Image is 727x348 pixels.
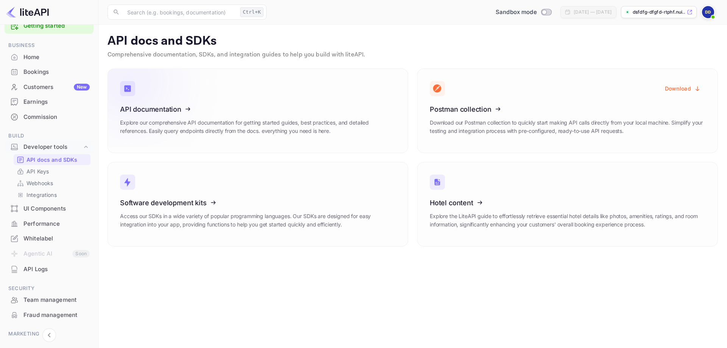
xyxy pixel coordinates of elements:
[430,119,705,135] p: Download our Postman collection to quickly start making API calls directly from your local machin...
[5,65,94,79] a: Bookings
[120,199,396,207] h3: Software development kits
[660,81,705,96] button: Download
[574,9,612,16] div: [DATE] — [DATE]
[5,80,94,95] div: CustomersNew
[5,132,94,140] span: Build
[702,6,714,18] img: dsfdfg dfgfd
[5,308,94,322] a: Fraud management
[430,212,705,229] p: Explore the LiteAPI guide to effortlessly retrieve essential hotel details like photos, amenities...
[5,262,94,277] div: API Logs
[14,154,90,165] div: API docs and SDKs
[23,98,90,106] div: Earnings
[23,143,82,151] div: Developer tools
[430,199,705,207] h3: Hotel content
[17,179,87,187] a: Webhooks
[108,162,408,247] a: Software development kitsAccess our SDKs in a wide variety of popular programming languages. Our ...
[23,113,90,122] div: Commission
[23,204,90,213] div: UI Components
[417,162,718,247] a: Hotel contentExplore the LiteAPI guide to effortlessly retrieve essential hotel details like phot...
[42,328,56,342] button: Collapse navigation
[14,178,90,189] div: Webhooks
[27,156,78,164] p: API docs and SDKs
[120,105,396,113] h3: API documentation
[5,18,94,34] div: Getting started
[5,284,94,293] span: Security
[14,166,90,177] div: API Keys
[17,167,87,175] a: API Keys
[108,69,408,153] a: API documentationExplore our comprehensive API documentation for getting started guides, best pra...
[5,231,94,246] div: Whitelabel
[27,179,53,187] p: Webhooks
[5,231,94,245] a: Whitelabel
[108,34,718,49] p: API docs and SDKs
[120,212,396,229] p: Access our SDKs in a wide variety of popular programming languages. Our SDKs are designed for eas...
[6,6,49,18] img: LiteAPI logo
[17,191,87,199] a: Integrations
[5,293,94,307] a: Team management
[5,41,94,50] span: Business
[23,68,90,76] div: Bookings
[120,119,396,135] p: Explore our comprehensive API documentation for getting started guides, best practices, and detai...
[23,22,90,30] a: Getting started
[123,5,237,20] input: Search (e.g. bookings, documentation)
[23,83,90,92] div: Customers
[5,217,94,231] a: Performance
[5,262,94,276] a: API Logs
[74,84,90,91] div: New
[5,330,94,338] span: Marketing
[5,217,94,231] div: Performance
[14,189,90,200] div: Integrations
[5,140,94,154] div: Developer tools
[108,50,718,59] p: Comprehensive documentation, SDKs, and integration guides to help you build with liteAPI.
[5,201,94,215] a: UI Components
[496,8,537,17] span: Sandbox mode
[27,167,49,175] p: API Keys
[27,191,57,199] p: Integrations
[23,220,90,228] div: Performance
[5,95,94,109] a: Earnings
[5,80,94,94] a: CustomersNew
[17,156,87,164] a: API docs and SDKs
[5,50,94,65] div: Home
[430,105,705,113] h3: Postman collection
[23,265,90,274] div: API Logs
[23,311,90,320] div: Fraud management
[23,53,90,62] div: Home
[23,234,90,243] div: Whitelabel
[240,7,264,17] div: Ctrl+K
[633,9,685,16] p: dsfdfg-dfgfd-rtphf.nui...
[23,296,90,304] div: Team management
[5,50,94,64] a: Home
[493,8,554,17] div: Switch to Production mode
[5,110,94,125] div: Commission
[5,201,94,216] div: UI Components
[5,110,94,124] a: Commission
